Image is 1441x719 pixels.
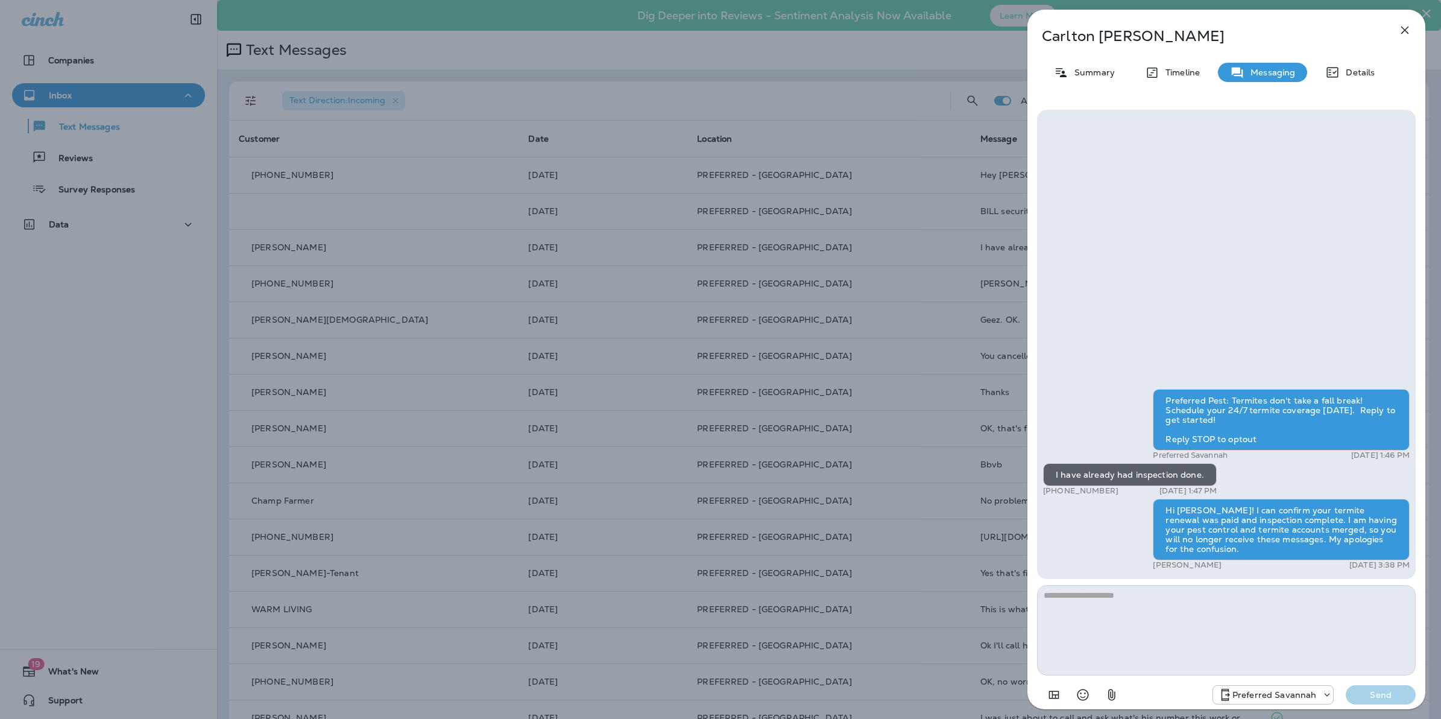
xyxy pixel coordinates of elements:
[1153,560,1222,570] p: [PERSON_NAME]
[1159,486,1217,496] p: [DATE] 1:47 PM
[1042,683,1066,707] button: Add in a premade template
[1153,451,1228,460] p: Preferred Savannah
[1042,28,1371,45] p: Carlton [PERSON_NAME]
[1244,68,1295,77] p: Messaging
[1351,451,1410,460] p: [DATE] 1:46 PM
[1153,499,1410,560] div: Hi [PERSON_NAME]! I can confirm your termite renewal was paid and inspection complete. I am havin...
[1071,683,1095,707] button: Select an emoji
[1349,560,1410,570] p: [DATE] 3:38 PM
[1159,68,1200,77] p: Timeline
[1213,688,1334,702] div: +1 (912) 461-3419
[1043,463,1217,486] div: I have already had inspection done.
[1043,486,1118,496] p: [PHONE_NUMBER]
[1153,389,1410,451] div: Preferred Pest: Termites don't take a fall break! Schedule your 24/7 termite coverage [DATE]. Rep...
[1068,68,1115,77] p: Summary
[1232,690,1317,700] p: Preferred Savannah
[1340,68,1375,77] p: Details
